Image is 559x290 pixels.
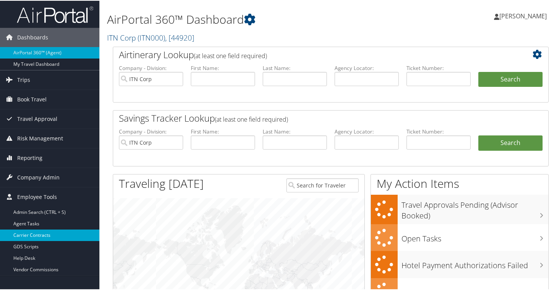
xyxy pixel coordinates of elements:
[17,5,93,23] img: airportal-logo.png
[17,109,57,128] span: Travel Approval
[371,223,548,251] a: Open Tasks
[107,11,405,27] h1: AirPortal 360™ Dashboard
[194,51,267,59] span: (at least one field required)
[263,64,327,71] label: Last Name:
[401,195,548,220] h3: Travel Approvals Pending (Advisor Booked)
[107,32,194,42] a: ITN Corp
[371,194,548,223] a: Travel Approvals Pending (Advisor Booked)
[191,127,255,135] label: First Name:
[401,256,548,270] h3: Hotel Payment Authorizations Failed
[406,127,471,135] label: Ticket Number:
[17,167,60,186] span: Company Admin
[371,250,548,277] a: Hotel Payment Authorizations Failed
[17,70,30,89] span: Trips
[17,27,48,46] span: Dashboards
[478,71,543,86] button: Search
[119,64,183,71] label: Company - Division:
[138,32,165,42] span: ( ITN000 )
[478,135,543,150] a: Search
[119,135,183,149] input: search accounts
[335,64,399,71] label: Agency Locator:
[119,127,183,135] label: Company - Division:
[494,4,554,27] a: [PERSON_NAME]
[401,229,548,243] h3: Open Tasks
[17,148,42,167] span: Reporting
[215,114,288,123] span: (at least one field required)
[119,47,506,60] h2: Airtinerary Lookup
[17,128,63,147] span: Risk Management
[335,127,399,135] label: Agency Locator:
[286,178,359,192] input: Search for Traveler
[499,11,547,20] span: [PERSON_NAME]
[17,89,47,108] span: Book Travel
[371,175,548,191] h1: My Action Items
[119,111,506,124] h2: Savings Tracker Lookup
[119,175,204,191] h1: Traveling [DATE]
[17,187,57,206] span: Employee Tools
[406,64,471,71] label: Ticket Number:
[263,127,327,135] label: Last Name:
[191,64,255,71] label: First Name:
[165,32,194,42] span: , [ 44920 ]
